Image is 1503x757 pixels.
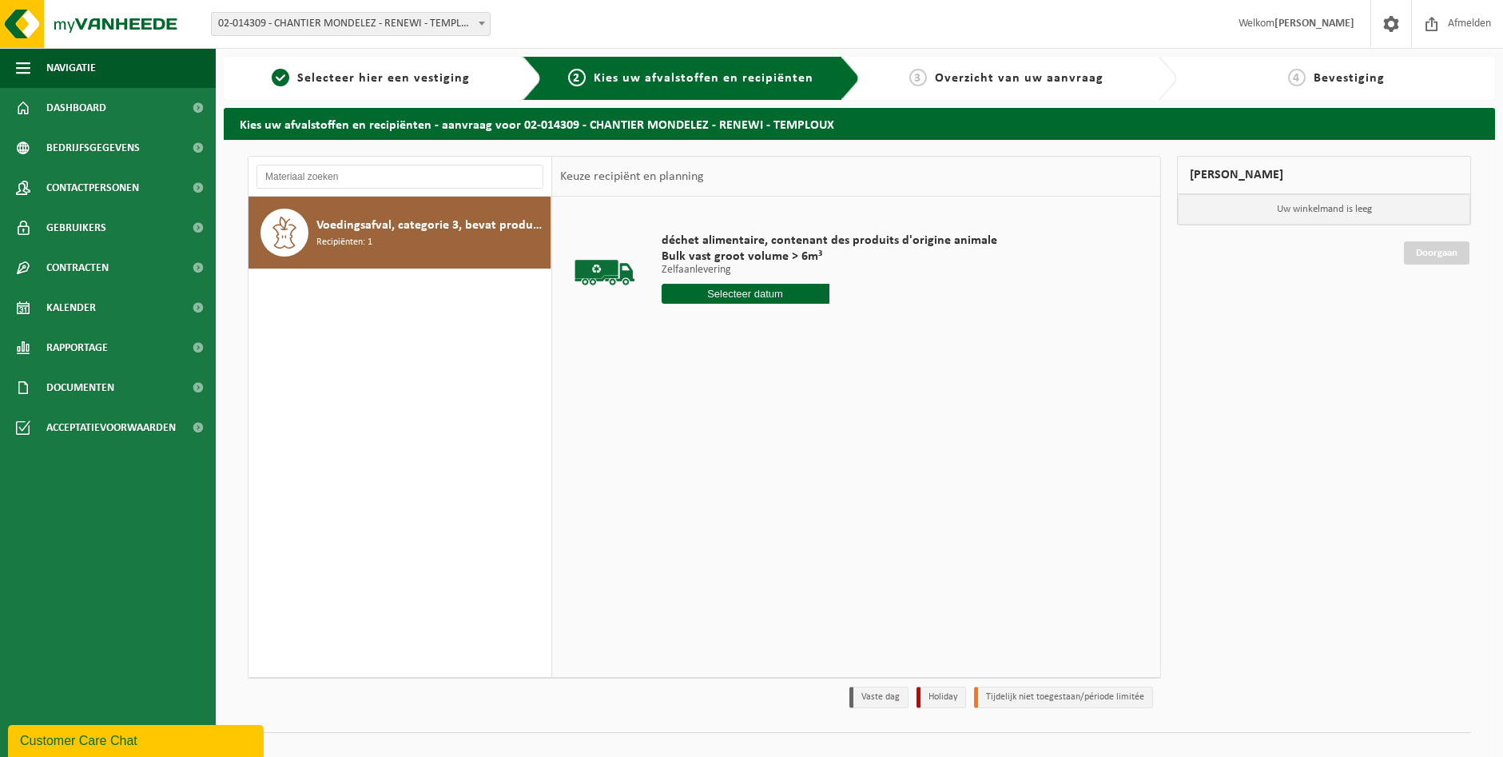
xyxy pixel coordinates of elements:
[256,165,543,189] input: Materiaal zoeken
[917,687,966,708] li: Holiday
[1314,72,1385,85] span: Bevestiging
[212,13,490,35] span: 02-014309 - CHANTIER MONDELEZ - RENEWI - TEMPLOUX
[316,235,372,250] span: Recipiënten: 1
[1177,156,1471,194] div: [PERSON_NAME]
[46,168,139,208] span: Contactpersonen
[297,72,470,85] span: Selecteer hier een vestiging
[316,216,547,235] span: Voedingsafval, categorie 3, bevat producten van dierlijke oorsprong, kunststof verpakking
[594,72,813,85] span: Kies uw afvalstoffen en recipiënten
[1404,241,1469,265] a: Doorgaan
[211,12,491,36] span: 02-014309 - CHANTIER MONDELEZ - RENEWI - TEMPLOUX
[1178,194,1470,225] p: Uw winkelmand is leeg
[46,208,106,248] span: Gebruikers
[662,265,997,276] p: Zelfaanlevering
[46,288,96,328] span: Kalender
[224,108,1495,139] h2: Kies uw afvalstoffen en recipiënten - aanvraag voor 02-014309 - CHANTIER MONDELEZ - RENEWI - TEMP...
[662,233,997,249] span: déchet alimentaire, contenant des produits d'origine animale
[662,284,829,304] input: Selecteer datum
[974,687,1153,708] li: Tijdelijk niet toegestaan/période limitée
[46,328,108,368] span: Rapportage
[849,687,909,708] li: Vaste dag
[909,69,927,86] span: 3
[46,88,106,128] span: Dashboard
[46,248,109,288] span: Contracten
[552,157,712,197] div: Keuze recipiënt en planning
[46,48,96,88] span: Navigatie
[272,69,289,86] span: 1
[568,69,586,86] span: 2
[46,128,140,168] span: Bedrijfsgegevens
[46,368,114,408] span: Documenten
[662,249,997,265] span: Bulk vast groot volume > 6m³
[935,72,1103,85] span: Overzicht van uw aanvraag
[1288,69,1306,86] span: 4
[8,722,267,757] iframe: chat widget
[232,69,510,88] a: 1Selecteer hier een vestiging
[46,408,176,448] span: Acceptatievoorwaarden
[249,197,551,269] button: Voedingsafval, categorie 3, bevat producten van dierlijke oorsprong, kunststof verpakking Recipië...
[1274,18,1354,30] strong: [PERSON_NAME]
